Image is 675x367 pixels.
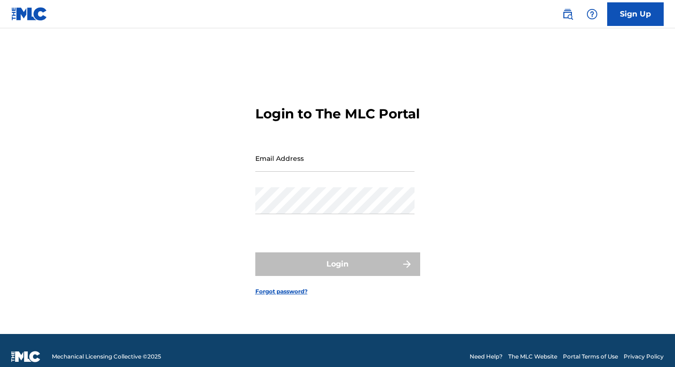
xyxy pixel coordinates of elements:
a: Need Help? [470,352,503,361]
img: MLC Logo [11,7,48,21]
iframe: Chat Widget [628,322,675,367]
a: Portal Terms of Use [563,352,618,361]
span: Mechanical Licensing Collective © 2025 [52,352,161,361]
a: Forgot password? [255,287,308,296]
div: Help [583,5,602,24]
a: Privacy Policy [624,352,664,361]
h3: Login to The MLC Portal [255,106,420,122]
a: The MLC Website [508,352,557,361]
img: logo [11,351,41,362]
img: search [562,8,573,20]
img: help [586,8,598,20]
a: Public Search [558,5,577,24]
a: Sign Up [607,2,664,26]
